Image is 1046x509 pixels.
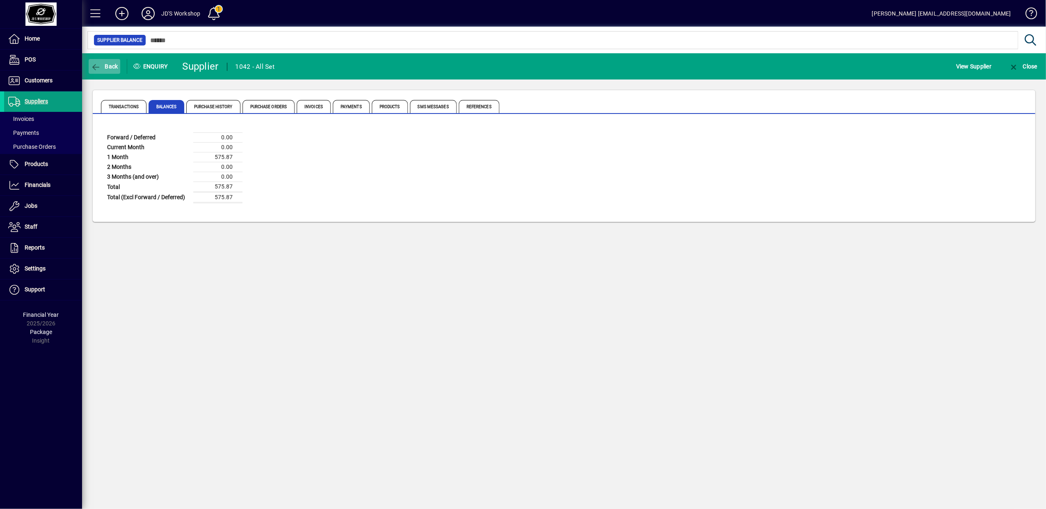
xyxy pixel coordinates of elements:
[103,162,193,172] td: 2 Months
[1019,2,1036,28] a: Knowledge Base
[109,6,135,21] button: Add
[8,143,56,150] span: Purchase Orders
[23,311,59,318] span: Financial Year
[103,182,193,192] td: Total
[183,60,219,73] div: Supplier
[25,286,45,293] span: Support
[1000,59,1046,74] app-page-header-button: Close enquiry
[161,7,200,20] div: JD'S Workshop
[82,59,127,74] app-page-header-button: Back
[101,100,146,113] span: Transactions
[25,265,46,272] span: Settings
[1009,63,1037,70] span: Close
[4,29,82,49] a: Home
[103,133,193,143] td: Forward / Deferred
[4,112,82,126] a: Invoices
[4,175,82,195] a: Financials
[8,130,39,136] span: Payments
[103,143,193,152] td: Current Month
[193,192,243,203] td: 575.87
[1007,59,1039,74] button: Close
[149,100,184,113] span: Balances
[4,126,82,140] a: Payments
[4,70,82,91] a: Customers
[25,56,36,63] span: POS
[193,172,243,182] td: 0.00
[193,182,243,192] td: 575.87
[91,63,118,70] span: Back
[135,6,161,21] button: Profile
[97,36,142,44] span: Supplier Balance
[297,100,331,113] span: Invoices
[193,162,243,172] td: 0.00
[4,196,82,216] a: Jobs
[410,100,457,113] span: SMS Messages
[25,35,40,42] span: Home
[459,100,499,113] span: References
[25,77,53,84] span: Customers
[103,172,193,182] td: 3 Months (and over)
[25,98,48,105] span: Suppliers
[872,7,1011,20] div: [PERSON_NAME] [EMAIL_ADDRESS][DOMAIN_NAME]
[25,223,37,230] span: Staff
[4,50,82,70] a: POS
[127,60,176,73] div: Enquiry
[30,329,52,335] span: Package
[193,133,243,143] td: 0.00
[4,259,82,279] a: Settings
[186,100,240,113] span: Purchase History
[4,140,82,154] a: Purchase Orders
[103,152,193,162] td: 1 Month
[4,154,82,175] a: Products
[193,152,243,162] td: 575.87
[372,100,408,113] span: Products
[103,192,193,203] td: Total (Excl Forward / Deferred)
[4,217,82,237] a: Staff
[954,59,993,74] button: View Supplier
[25,182,50,188] span: Financials
[236,60,275,73] div: 1042 - All Set
[193,143,243,152] td: 0.00
[333,100,370,113] span: Payments
[8,116,34,122] span: Invoices
[243,100,295,113] span: Purchase Orders
[25,161,48,167] span: Products
[25,202,37,209] span: Jobs
[89,59,120,74] button: Back
[25,244,45,251] span: Reports
[4,279,82,300] a: Support
[4,238,82,258] a: Reports
[956,60,991,73] span: View Supplier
